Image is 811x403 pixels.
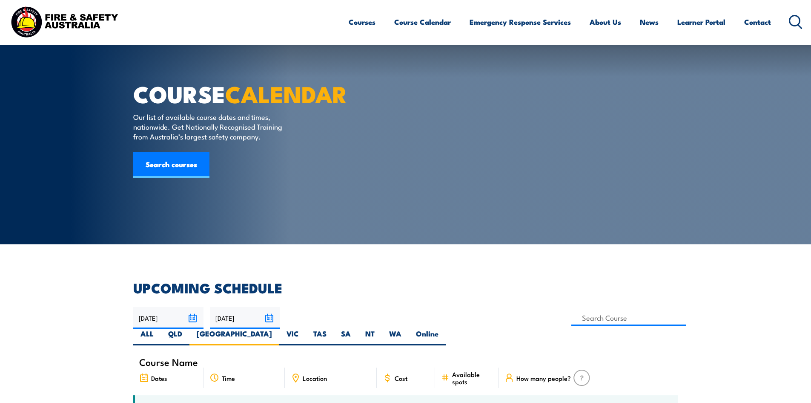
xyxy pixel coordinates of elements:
span: Dates [151,374,167,382]
span: Course Name [139,358,198,365]
input: From date [133,307,203,329]
a: About Us [590,11,621,33]
h1: COURSE [133,84,344,104]
span: Time [222,374,235,382]
label: TAS [306,329,334,345]
label: SA [334,329,358,345]
span: Location [303,374,327,382]
a: Emergency Response Services [470,11,571,33]
label: [GEOGRAPHIC_DATA] [189,329,279,345]
a: News [640,11,659,33]
label: NT [358,329,382,345]
span: Cost [395,374,407,382]
label: WA [382,329,409,345]
label: ALL [133,329,161,345]
a: Courses [349,11,375,33]
label: QLD [161,329,189,345]
a: Course Calendar [394,11,451,33]
a: Search courses [133,152,209,178]
a: Learner Portal [677,11,725,33]
input: To date [210,307,280,329]
input: Search Course [571,310,687,326]
span: How many people? [516,374,571,382]
a: Contact [744,11,771,33]
label: VIC [279,329,306,345]
strong: CALENDAR [225,75,347,111]
label: Online [409,329,446,345]
h2: UPCOMING SCHEDULE [133,281,678,293]
p: Our list of available course dates and times, nationwide. Get Nationally Recognised Training from... [133,112,289,142]
span: Available spots [452,371,493,385]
